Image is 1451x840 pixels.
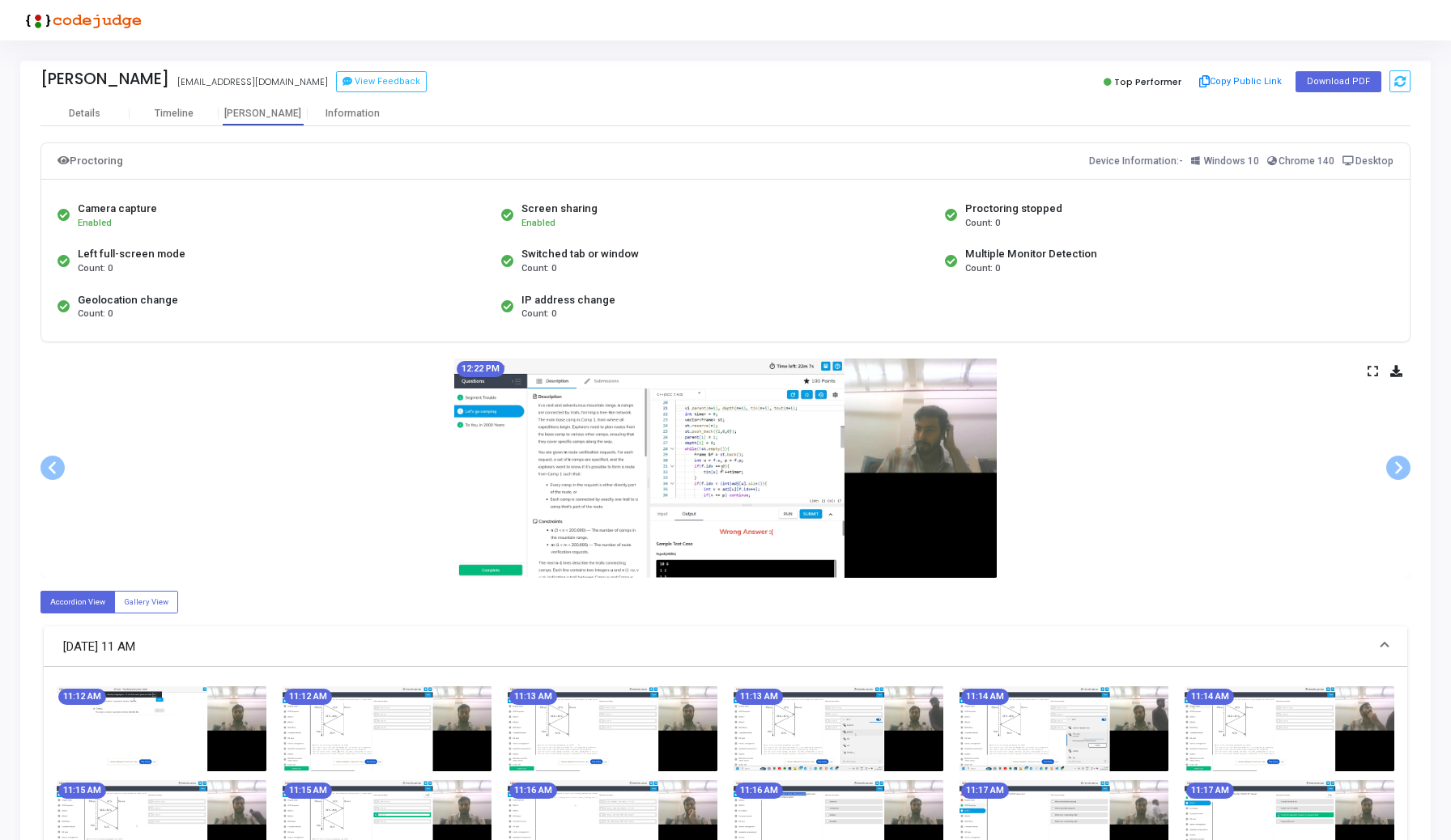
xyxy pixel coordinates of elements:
[734,686,943,771] img: screenshot-1758001432336.jpeg
[78,246,185,262] div: Left full-screen mode
[78,262,113,276] span: Count: 0
[1185,686,1394,771] img: screenshot-1758001492350.jpeg
[1296,71,1381,92] button: Download PDF
[509,783,557,799] mat-chip: 11:16 AM
[40,591,115,613] label: Accordion View
[521,246,639,262] div: Switched tab or window
[336,71,427,92] button: View Feedback
[219,108,308,120] div: [PERSON_NAME]
[961,783,1009,799] mat-chip: 11:17 AM
[1114,75,1181,88] span: Top Performer
[78,292,178,308] div: Geolocation change
[735,783,783,799] mat-chip: 11:16 AM
[1355,155,1394,167] span: Desktop
[521,201,598,217] div: Screen sharing
[735,689,783,705] mat-chip: 11:13 AM
[521,218,555,228] span: Enabled
[1186,783,1234,799] mat-chip: 11:17 AM
[1204,155,1259,167] span: Windows 10
[1279,155,1334,167] span: Chrome 140
[58,783,106,799] mat-chip: 11:15 AM
[454,358,997,578] img: screenshot-1758005572264.jpeg
[960,686,1169,771] img: screenshot-1758001462343.jpeg
[521,308,556,321] span: Count: 0
[44,626,1407,667] mat-expansion-panel-header: [DATE] 11 AM
[965,262,1000,276] span: Count: 0
[961,689,1009,705] mat-chip: 11:14 AM
[57,151,123,171] div: Proctoring
[521,262,556,276] span: Count: 0
[965,217,1000,231] span: Count: 0
[114,591,178,613] label: Gallery View
[1186,689,1234,705] mat-chip: 11:14 AM
[69,108,100,120] div: Details
[308,108,397,120] div: Information
[457,361,504,377] mat-chip: 12:22 PM
[20,4,142,36] img: logo
[521,292,615,308] div: IP address change
[1089,151,1394,171] div: Device Information:-
[40,70,169,88] div: [PERSON_NAME]
[57,686,266,771] img: screenshot-1758001341963.jpeg
[1194,70,1287,94] button: Copy Public Link
[78,201,157,217] div: Camera capture
[284,689,332,705] mat-chip: 11:12 AM
[508,686,717,771] img: screenshot-1758001402326.jpeg
[78,218,112,228] span: Enabled
[155,108,194,120] div: Timeline
[509,689,557,705] mat-chip: 11:13 AM
[283,686,492,771] img: screenshot-1758001371998.jpeg
[63,638,1368,656] mat-panel-title: [DATE] 11 AM
[284,783,332,799] mat-chip: 11:15 AM
[58,689,106,705] mat-chip: 11:12 AM
[78,308,113,321] span: Count: 0
[965,246,1097,262] div: Multiple Monitor Detection
[965,201,1062,217] div: Proctoring stopped
[177,75,328,89] div: [EMAIL_ADDRESS][DOMAIN_NAME]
